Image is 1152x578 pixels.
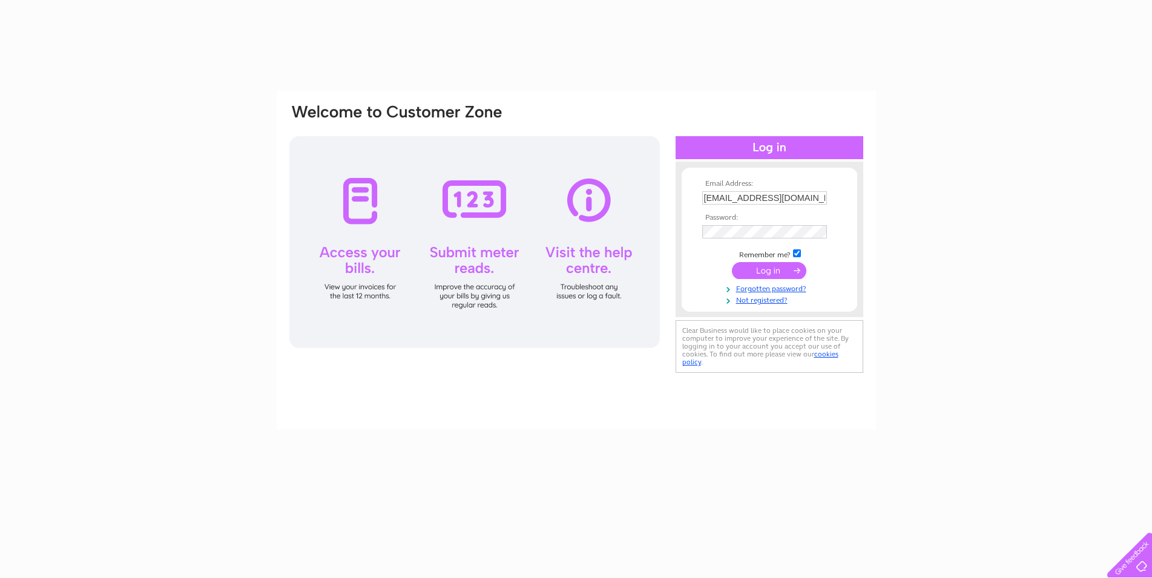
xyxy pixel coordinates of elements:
[676,320,863,373] div: Clear Business would like to place cookies on your computer to improve your experience of the sit...
[702,294,840,305] a: Not registered?
[699,214,840,222] th: Password:
[699,248,840,260] td: Remember me?
[682,350,838,366] a: cookies policy
[699,180,840,188] th: Email Address:
[702,282,840,294] a: Forgotten password?
[732,262,806,279] input: Submit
